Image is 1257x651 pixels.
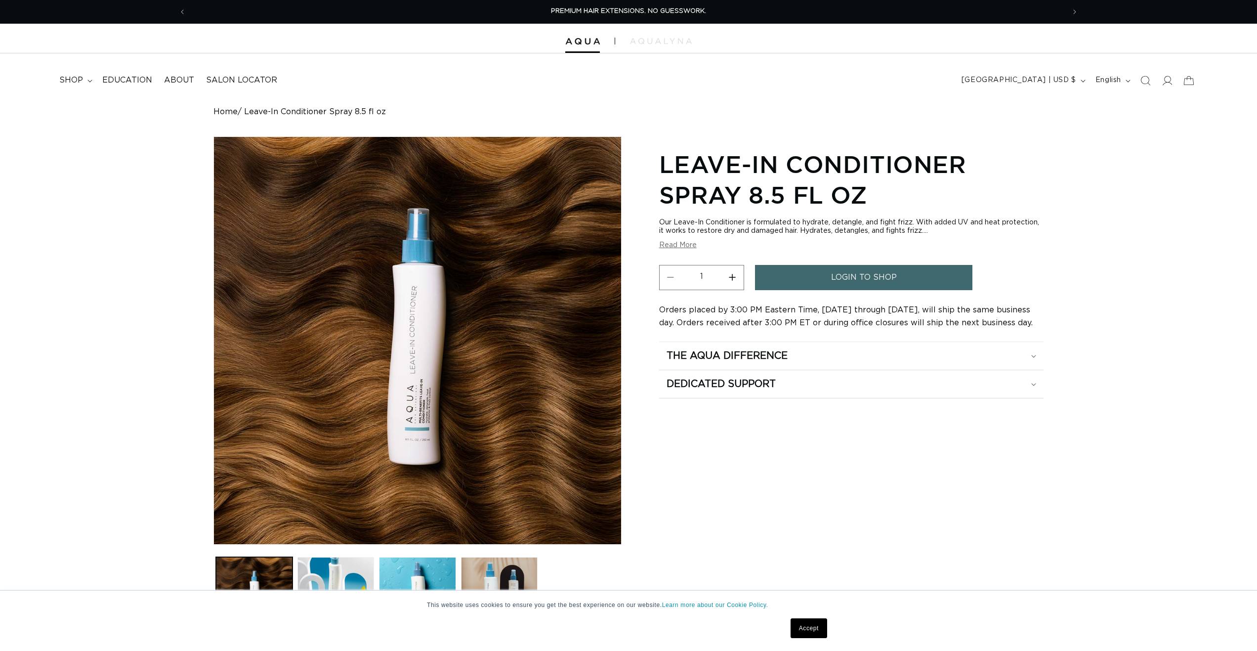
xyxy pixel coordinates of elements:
span: shop [59,75,83,86]
a: Home [213,107,238,117]
h2: The Aqua Difference [667,349,788,362]
button: Next announcement [1064,2,1086,21]
a: Salon Locator [200,69,283,91]
h2: Dedicated Support [667,378,776,391]
summary: Dedicated Support [659,370,1044,398]
img: aqualyna.com [630,38,692,44]
span: PREMIUM HAIR EXTENSIONS. NO GUESSWORK. [551,8,706,14]
a: Accept [791,618,827,638]
button: [GEOGRAPHIC_DATA] | USD $ [956,71,1089,90]
summary: The Aqua Difference [659,342,1044,370]
button: Load image 4 in gallery view [461,557,538,634]
button: Load image 2 in gallery view [297,557,374,634]
button: English [1089,71,1134,90]
a: login to shop [755,265,972,290]
span: Orders placed by 3:00 PM Eastern Time, [DATE] through [DATE], will ship the same business day. Or... [659,306,1033,327]
p: This website uses cookies to ensure you get the best experience on our website. [427,601,830,609]
span: Leave-In Conditioner Spray 8.5 fl oz [244,107,386,117]
button: Load image 1 in gallery view [216,557,293,634]
a: Education [96,69,158,91]
span: [GEOGRAPHIC_DATA] | USD $ [962,75,1076,86]
button: Read More [659,241,697,250]
span: login to shop [831,265,897,290]
summary: Search [1134,70,1156,91]
a: Learn more about our Cookie Policy. [662,602,768,608]
span: Education [102,75,152,86]
summary: shop [53,69,96,91]
span: Salon Locator [206,75,277,86]
span: English [1095,75,1121,86]
span: About [164,75,194,86]
nav: breadcrumbs [213,107,1044,117]
media-gallery: Gallery Viewer [213,136,622,636]
h1: Leave-In Conditioner Spray 8.5 fl oz [659,149,1044,211]
button: Previous announcement [171,2,193,21]
button: Load image 3 in gallery view [379,557,456,634]
div: Our Leave-In Conditioner is formulated to hydrate, detangle, and fight frizz. With added UV and h... [659,218,1044,235]
img: Aqua Hair Extensions [565,38,600,45]
a: About [158,69,200,91]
